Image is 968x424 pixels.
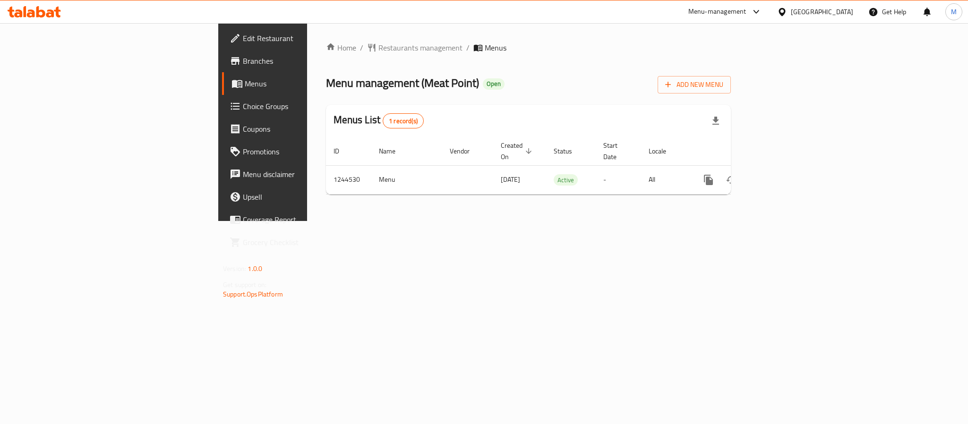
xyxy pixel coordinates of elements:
[334,113,424,128] h2: Menus List
[243,123,372,135] span: Coupons
[554,145,584,157] span: Status
[243,214,372,225] span: Coverage Report
[222,186,380,208] a: Upsell
[596,165,641,194] td: -
[665,79,723,91] span: Add New Menu
[243,33,372,44] span: Edit Restaurant
[222,50,380,72] a: Branches
[450,145,482,157] span: Vendor
[243,55,372,67] span: Branches
[383,113,424,128] div: Total records count
[554,174,578,186] div: Active
[334,145,351,157] span: ID
[649,145,678,157] span: Locale
[222,27,380,50] a: Edit Restaurant
[720,169,743,191] button: Change Status
[326,72,479,93] span: Menu management ( Meat Point )
[697,169,720,191] button: more
[483,80,505,88] span: Open
[223,288,283,300] a: Support.OpsPlatform
[466,42,470,53] li: /
[371,165,442,194] td: Menu
[222,163,380,186] a: Menu disclaimer
[688,6,746,17] div: Menu-management
[378,42,463,53] span: Restaurants management
[658,76,731,93] button: Add New Menu
[485,42,506,53] span: Menus
[603,140,630,162] span: Start Date
[367,42,463,53] a: Restaurants management
[222,72,380,95] a: Menus
[248,263,262,275] span: 1.0.0
[501,140,535,162] span: Created On
[222,95,380,118] a: Choice Groups
[243,169,372,180] span: Menu disclaimer
[379,145,408,157] span: Name
[483,78,505,90] div: Open
[243,146,372,157] span: Promotions
[641,165,690,194] td: All
[222,140,380,163] a: Promotions
[554,175,578,186] span: Active
[383,117,423,126] span: 1 record(s)
[791,7,853,17] div: [GEOGRAPHIC_DATA]
[222,118,380,140] a: Coupons
[704,110,727,132] div: Export file
[690,137,796,166] th: Actions
[222,231,380,254] a: Grocery Checklist
[951,7,957,17] span: M
[243,101,372,112] span: Choice Groups
[222,208,380,231] a: Coverage Report
[223,279,266,291] span: Get support on:
[326,42,731,53] nav: breadcrumb
[245,78,372,89] span: Menus
[243,191,372,203] span: Upsell
[326,137,796,195] table: enhanced table
[243,237,372,248] span: Grocery Checklist
[501,173,520,186] span: [DATE]
[223,263,246,275] span: Version:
